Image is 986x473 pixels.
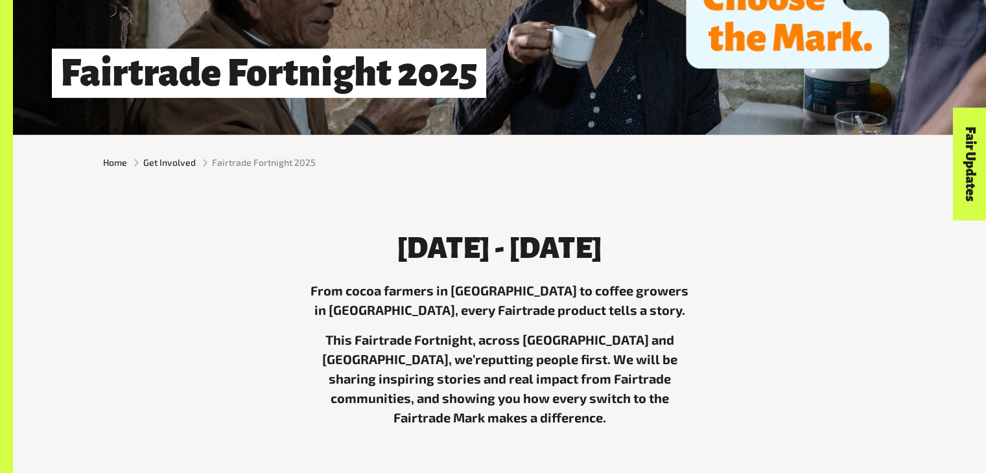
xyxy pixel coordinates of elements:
a: Get Involved [143,156,196,169]
strong: putting people first [488,351,607,367]
h3: [DATE] - [DATE] [305,232,694,264]
p: This Fairtrade Fortnight, across [GEOGRAPHIC_DATA] and [GEOGRAPHIC_DATA], we’re . We will be shar... [305,330,694,427]
h1: Fairtrade Fortnight 2025 [52,49,486,98]
p: From cocoa farmers in [GEOGRAPHIC_DATA] to coffee growers in [GEOGRAPHIC_DATA], every Fairtrade p... [305,281,694,319]
span: Fairtrade Fortnight 2025 [212,156,316,169]
a: Home [103,156,127,169]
